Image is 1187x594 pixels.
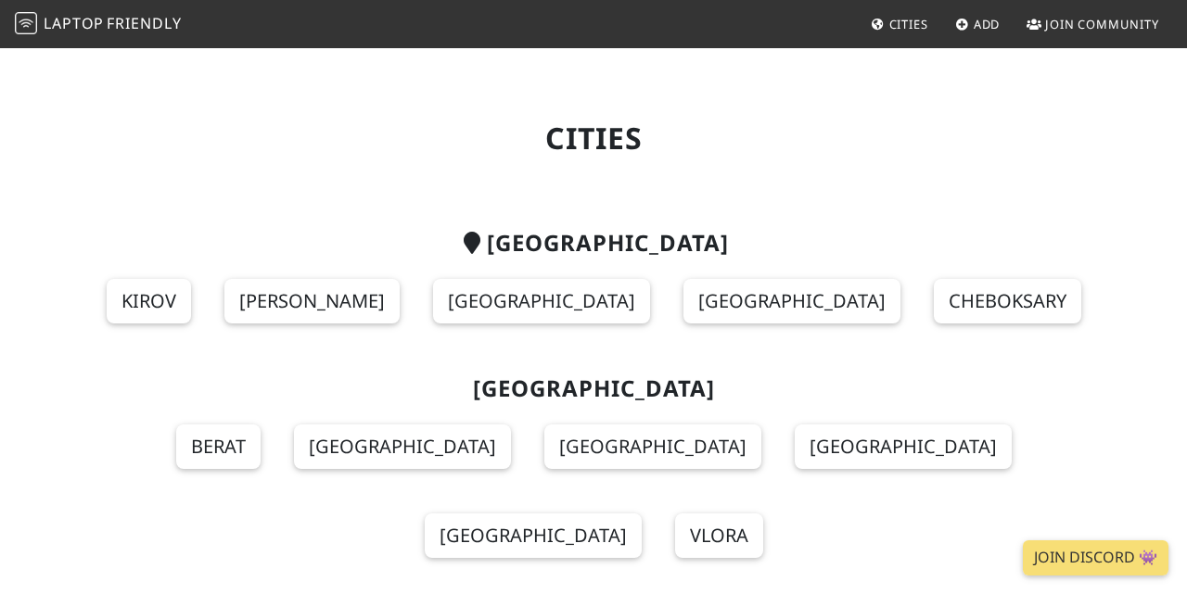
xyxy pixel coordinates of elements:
[433,279,650,323] a: [GEOGRAPHIC_DATA]
[1023,540,1168,575] a: Join Discord 👾
[76,375,1111,402] h2: [GEOGRAPHIC_DATA]
[176,424,261,469] a: Berat
[15,12,37,34] img: LaptopFriendly
[107,13,181,33] span: Friendly
[948,7,1008,41] a: Add
[934,279,1081,323] a: Cheboksary
[974,16,1001,32] span: Add
[889,16,928,32] span: Cities
[795,424,1012,469] a: [GEOGRAPHIC_DATA]
[107,279,191,323] a: Kirov
[15,8,182,41] a: LaptopFriendly LaptopFriendly
[675,513,763,558] a: Vlora
[76,230,1111,257] h2: [GEOGRAPHIC_DATA]
[425,513,642,558] a: [GEOGRAPHIC_DATA]
[683,279,900,323] a: [GEOGRAPHIC_DATA]
[224,279,400,323] a: [PERSON_NAME]
[76,120,1111,156] h1: Cities
[44,13,104,33] span: Laptop
[863,7,936,41] a: Cities
[1045,16,1159,32] span: Join Community
[544,424,761,469] a: [GEOGRAPHIC_DATA]
[1019,7,1167,41] a: Join Community
[294,424,511,469] a: [GEOGRAPHIC_DATA]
